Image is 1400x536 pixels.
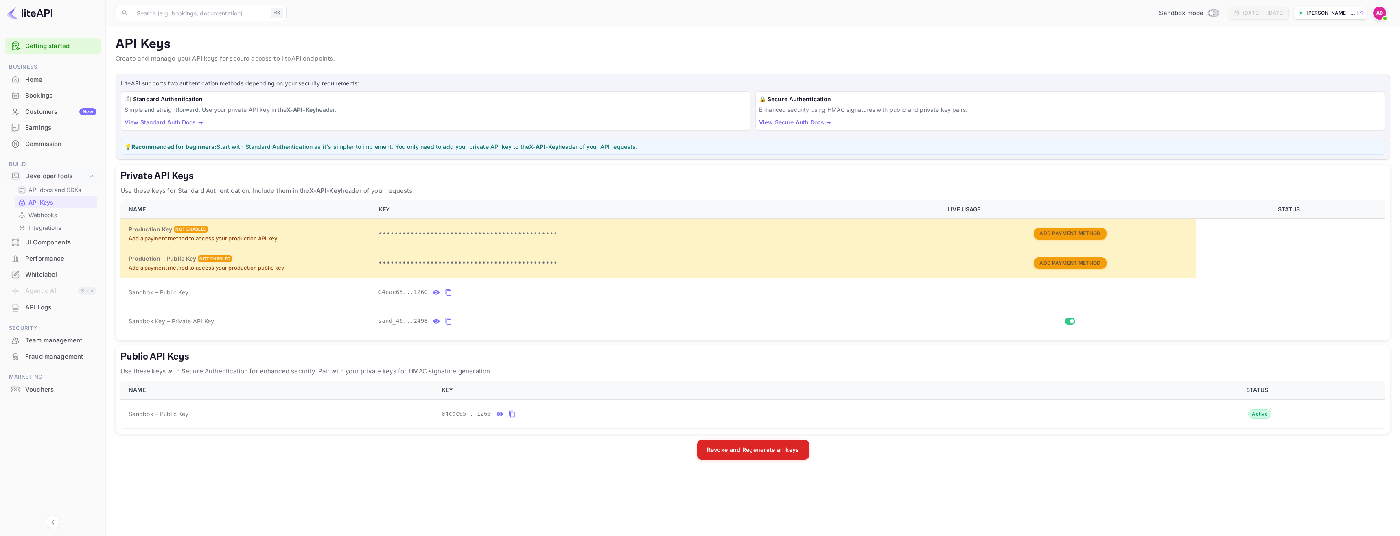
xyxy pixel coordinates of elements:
div: Switch to Production mode [1156,9,1222,18]
strong: Recommended for beginners: [131,143,217,150]
th: NAME [120,381,437,399]
span: Sandbox – Public Key [129,288,188,296]
div: Commission [25,139,96,149]
div: Vouchers [25,385,96,394]
table: public api keys table [120,381,1385,429]
th: STATUS [1196,200,1385,219]
div: CustomersNew [5,104,101,120]
strong: X-API-Key [309,187,341,194]
div: ⌘K [271,8,283,18]
p: LiteAPI supports two authentication methods depending on your security requirements: [121,79,1385,88]
a: Bookings [5,88,101,103]
a: Earnings [5,120,101,135]
div: New [79,108,96,115]
a: Commission [5,136,101,151]
div: UI Components [25,238,96,247]
a: Team management [5,333,101,348]
span: sand_46...2498 [378,317,428,325]
p: Create and manage your API keys for secure access to liteAPI endpoints. [116,54,1390,64]
div: UI Components [5,235,101,251]
div: Developer tools [25,172,88,181]
div: Whitelabel [25,270,96,279]
div: Customers [25,107,96,117]
span: Marketing [5,373,101,381]
span: 04cac65...1260 [442,410,491,418]
div: Webhooks [15,209,97,221]
p: API Keys [28,198,53,207]
a: API Logs [5,300,101,315]
a: Fraud management [5,349,101,364]
a: Add Payment Method [1034,259,1106,266]
th: KEY [437,381,1132,399]
span: Security [5,324,101,333]
p: API Keys [116,36,1390,52]
th: KEY [374,200,943,219]
div: Not enabled [174,226,208,233]
a: CustomersNew [5,104,101,119]
div: Fraud management [25,352,96,362]
span: Sandbox – Public Key [129,410,188,418]
th: LIVE USAGE [943,200,1196,219]
h5: Private API Keys [120,170,1385,183]
a: Integrations [18,223,94,232]
div: Home [25,75,96,85]
p: Integrations [28,223,61,232]
a: Vouchers [5,382,101,397]
span: Sandbox mode [1159,9,1203,18]
p: Use these keys with Secure Authentication for enhanced security. Pair with your private keys for ... [120,366,1385,376]
div: Commission [5,136,101,152]
a: API Keys [18,198,94,207]
div: Whitelabel [5,267,101,283]
img: LiteAPI logo [7,7,52,20]
div: Fraud management [5,349,101,365]
button: Collapse navigation [46,515,60,529]
div: Getting started [5,38,101,54]
p: Add a payment method to access your production API key [129,235,369,243]
p: API docs and SDKs [28,185,81,194]
div: Vouchers [5,382,101,398]
a: Whitelabel [5,267,101,282]
div: Performance [5,251,101,267]
div: Integrations [15,222,97,233]
th: STATUS [1132,381,1385,399]
h6: 🔒 Secure Authentication [759,95,1381,104]
p: ••••••••••••••••••••••••••••••••••••••••••••• [378,229,938,239]
p: Enhanced security using HMAC signatures with public and private key pairs. [759,105,1381,114]
table: private api keys table [120,200,1385,336]
a: Add Payment Method [1034,230,1106,237]
th: NAME [120,200,374,219]
div: Bookings [25,91,96,100]
h6: Production Key [129,225,172,234]
p: 💡 Start with Standard Authentication as it's simpler to implement. You only need to add your priv... [125,142,1381,151]
button: Revoke and Regenerate all keys [697,440,809,460]
a: Webhooks [18,211,94,219]
div: Not enabled [198,255,232,262]
a: Performance [5,251,101,266]
input: Search (e.g. bookings, documentation) [132,5,268,21]
a: UI Components [5,235,101,250]
div: API docs and SDKs [15,184,97,196]
div: Earnings [25,123,96,133]
button: Add Payment Method [1034,257,1106,269]
span: Business [5,63,101,72]
p: Add a payment method to access your production public key [129,264,369,272]
a: API docs and SDKs [18,185,94,194]
p: [PERSON_NAME]-... [1306,9,1355,17]
p: Simple and straightforward. Use your private API key in the header. [125,105,747,114]
div: Home [5,72,101,88]
div: Team management [25,336,96,345]
a: View Secure Auth Docs → [759,119,831,126]
div: Performance [25,254,96,264]
img: Adrien Devleschoudere [1373,7,1386,20]
span: 04cac65...1260 [378,288,428,296]
h5: Public API Keys [120,350,1385,363]
p: Webhooks [28,211,57,219]
p: Use these keys for Standard Authentication. Include them in the header of your requests. [120,186,1385,196]
div: API Logs [5,300,101,316]
div: Team management [5,333,101,349]
p: ••••••••••••••••••••••••••••••••••••••••••••• [378,258,938,268]
strong: X-API-Key [529,143,558,150]
div: [DATE] — [DATE] [1243,9,1284,17]
div: API Keys [15,196,97,208]
a: View Standard Auth Docs → [125,119,203,126]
